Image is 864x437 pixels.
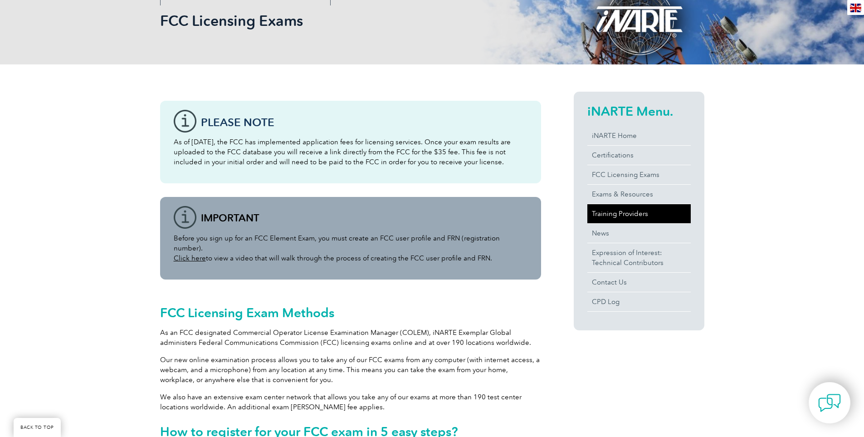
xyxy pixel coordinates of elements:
a: News [587,224,691,243]
a: FCC Licensing Exams [587,165,691,184]
a: iNARTE Home [587,126,691,145]
p: Before you sign up for an FCC Element Exam, you must create an FCC user profile and FRN (registra... [174,233,527,263]
p: As an FCC designated Commercial Operator License Examination Manager (COLEM), iNARTE Exemplar Glo... [160,328,541,348]
a: Contact Us [587,273,691,292]
a: Training Providers [587,204,691,223]
a: Click here [174,254,206,262]
h2: FCC Licensing Exam Methods [160,305,541,320]
p: We also have an extensive exam center network that allows you take any of our exams at more than ... [160,392,541,412]
h2: FCC Licensing Exams [160,14,541,28]
img: en [850,4,861,12]
a: Expression of Interest:Technical Contributors [587,243,691,272]
img: contact-chat.png [818,392,841,414]
a: CPD Log [587,292,691,311]
a: BACK TO TOP [14,418,61,437]
a: Exams & Resources [587,185,691,204]
p: Our new online examination process allows you to take any of our FCC exams from any computer (wit... [160,355,541,385]
a: Certifications [587,146,691,165]
h3: Please note [201,117,527,128]
h2: iNARTE Menu. [587,104,691,118]
p: As of [DATE], the FCC has implemented application fees for licensing services. Once your exam res... [174,137,527,167]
